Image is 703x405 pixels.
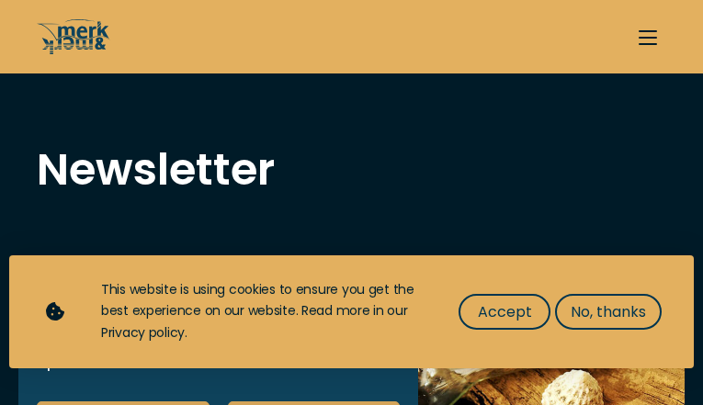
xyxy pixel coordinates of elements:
h1: Newsletter [37,147,666,193]
span: No, thanks [571,300,646,323]
div: This website is using cookies to ensure you get the best experience on our website. Read more in ... [101,279,422,344]
span: Accept [478,300,532,323]
button: No, thanks [555,294,662,330]
button: Accept [459,294,550,330]
a: Privacy policy [101,323,185,342]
